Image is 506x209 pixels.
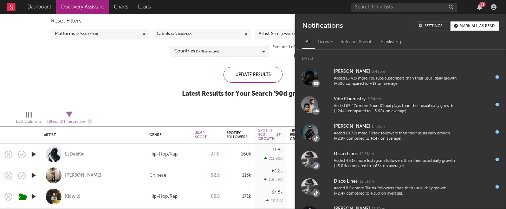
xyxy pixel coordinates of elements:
[302,36,314,48] div: All
[377,36,405,48] div: Playlisting
[149,133,184,137] div: Genre
[44,133,139,137] div: Artist
[16,118,41,126] div: Edit Columns
[479,2,486,7] div: 53
[334,158,458,169] div: Added 4.61x more Instagram followers than their usual daily growth (+3.01k compared to +654 on av...
[16,109,41,129] div: Edit Columns
[60,120,86,124] span: ( 2 filters active)
[295,146,506,173] a: Disco Lines12:51pmAdded 4.61x more Instagram followers than their usual daily growth (+3.01k comp...
[334,103,458,114] div: Added 67.47x more SoundCloud plays than their usual daily growth (+244k compared to +3.62k on ave...
[460,24,495,28] div: Mark all as read
[223,67,283,83] div: Update Results
[195,131,209,139] div: Jump Score
[359,179,374,184] div: 12:51pm
[182,90,324,98] div: Latest Results for Your Search ' 90d growers uk '
[450,21,499,31] button: Mark all as read
[149,192,178,201] div: Hip-Hop/Rap
[227,150,251,159] div: 160k
[302,21,343,31] div: Notifications
[65,151,85,158] a: EsDeeKid
[372,69,385,75] div: 3:42pm
[171,30,193,38] span: ( 4 / 7 selected)
[47,109,92,129] div: Filters(2 filters active)
[149,150,178,159] div: Hip-Hop/Rap
[295,118,506,146] a: [PERSON_NAME]1:47pmAdded 19.72x more Tiktok followers than their usual daily growth (+2.9k compar...
[195,171,220,180] div: 92.3
[258,128,280,141] div: Spotify 90D Growth
[227,192,251,201] div: 171k
[334,122,370,131] div: [PERSON_NAME]
[47,118,92,126] div: Filters
[272,43,336,51] label: Exclude Lofi / Instrumental Artists
[51,17,455,25] div: Reset Filters
[264,156,283,161] div: 211.92 %
[196,47,219,56] span: ( 1 / 78 selected)
[195,192,220,201] div: 82.5
[65,172,101,179] a: [PERSON_NAME]
[174,47,219,56] div: Countries
[424,24,442,28] div: Settings
[295,91,506,118] a: Vibe Chemistry3:34pmAdded 67.47x more SoundCloud plays than their usual daily growth (+244k compa...
[65,194,80,200] a: Kidwild
[280,30,302,38] span: ( 4 / 5 selected)
[359,152,374,157] div: 12:51pm
[295,50,506,63] div: [DATE]
[334,76,458,87] div: Added 15.43x more YouTube subscribers than their usual daily growth (+300 compared to +19 on aver...
[334,150,358,158] div: Disco Lines
[477,4,482,10] button: 53
[259,30,302,38] div: Artist Size
[334,177,358,186] div: Disco Lines
[264,177,283,182] div: 118.59 %
[195,150,220,159] div: 97.8
[273,148,283,152] div: 108k
[272,169,283,173] div: 61.2k
[272,190,283,195] div: 37.8k
[334,131,458,142] div: Added 19.72x more Tiktok followers than their usual daily growth (+2.9k compared to +147 on avera...
[266,198,283,203] div: 28.31 %
[314,36,337,48] div: Growth
[334,68,370,76] div: [PERSON_NAME]
[295,173,506,201] a: Disco Lines12:51pmAdded 8.0x more Tiktok followers than their usual daily growth (+2.4k compared ...
[227,131,248,139] div: Spotify Followers
[76,30,98,38] span: ( 5 / 5 selected)
[157,30,193,38] div: Labels
[351,3,457,12] input: Search for artists
[372,124,385,129] div: 1:47pm
[55,30,98,38] div: Platforms
[334,95,366,103] div: Vibe Chemistry
[337,36,377,48] div: Releases/Events
[149,171,166,180] div: Chinese
[334,186,458,197] div: Added 8.0x more Tiktok followers than their usual daily growth (+2.4k compared to +300 on average).
[227,171,251,180] div: 113k
[368,97,381,102] div: 3:34pm
[295,63,506,91] a: [PERSON_NAME]3:42pmAdded 15.43x more YouTube subscribers than their usual daily growth (+300 comp...
[415,21,447,31] a: Settings
[290,128,306,141] div: Tiktok 90D Growth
